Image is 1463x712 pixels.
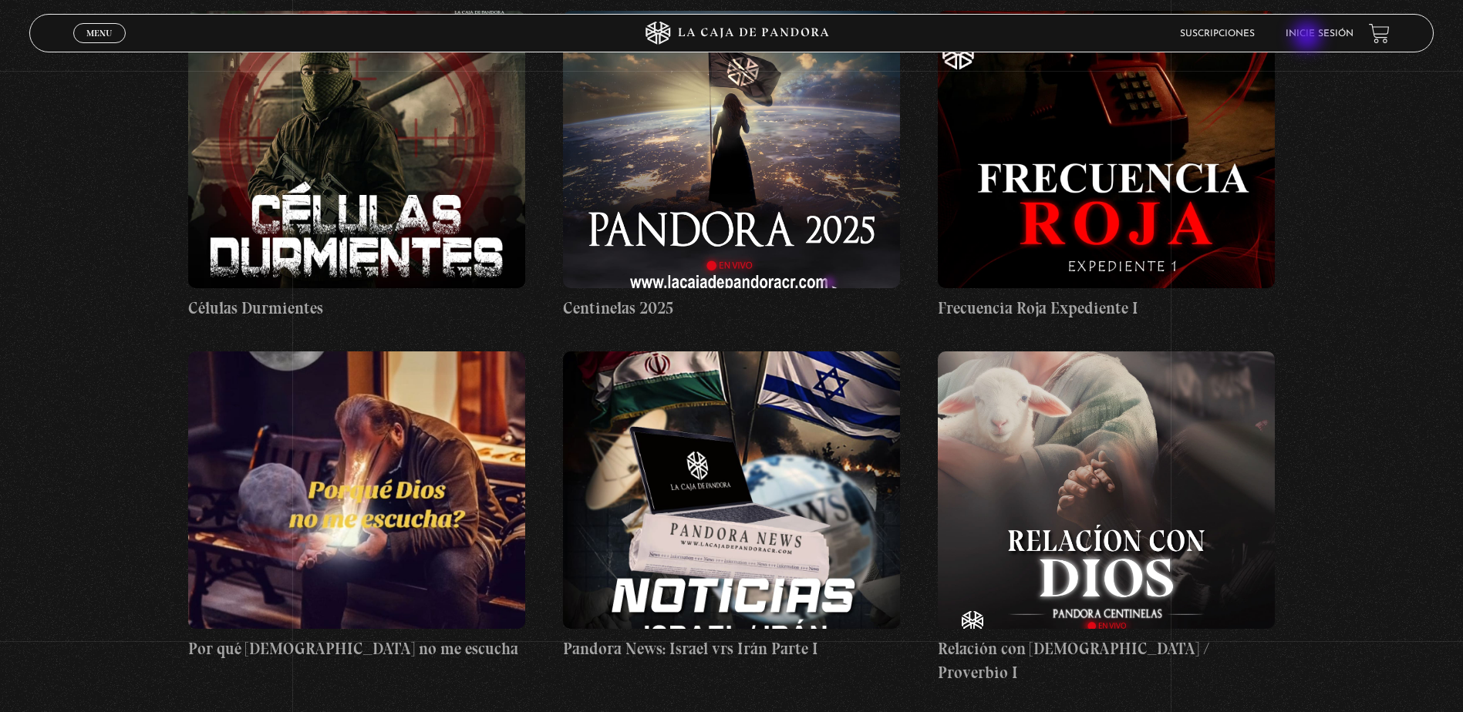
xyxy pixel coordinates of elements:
[1369,23,1390,44] a: View your shopping cart
[563,296,900,321] h4: Centinelas 2025
[86,29,112,38] span: Menu
[188,351,525,661] a: Por qué [DEMOGRAPHIC_DATA] no me escucha
[82,42,118,52] span: Cerrar
[188,11,525,321] a: Células Durmientes
[938,11,1275,321] a: Frecuencia Roja Expediente I
[938,351,1275,685] a: Relación con [DEMOGRAPHIC_DATA] / Proverbio I
[563,636,900,661] h4: Pandora News: Israel vrs Irán Parte I
[1180,29,1255,39] a: Suscripciones
[563,11,900,321] a: Centinelas 2025
[1286,29,1353,39] a: Inicie sesión
[563,351,900,661] a: Pandora News: Israel vrs Irán Parte I
[938,296,1275,321] h4: Frecuencia Roja Expediente I
[938,636,1275,685] h4: Relación con [DEMOGRAPHIC_DATA] / Proverbio I
[188,636,525,661] h4: Por qué [DEMOGRAPHIC_DATA] no me escucha
[188,296,525,321] h4: Células Durmientes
